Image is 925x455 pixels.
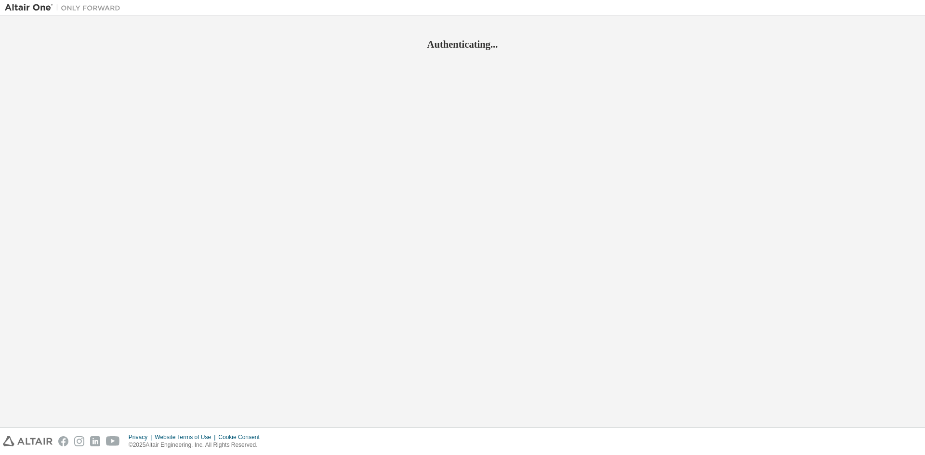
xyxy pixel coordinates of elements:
[58,436,68,446] img: facebook.svg
[3,436,53,446] img: altair_logo.svg
[155,433,218,441] div: Website Terms of Use
[5,38,920,51] h2: Authenticating...
[106,436,120,446] img: youtube.svg
[90,436,100,446] img: linkedin.svg
[129,433,155,441] div: Privacy
[74,436,84,446] img: instagram.svg
[129,441,265,449] p: © 2025 Altair Engineering, Inc. All Rights Reserved.
[5,3,125,13] img: Altair One
[218,433,265,441] div: Cookie Consent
